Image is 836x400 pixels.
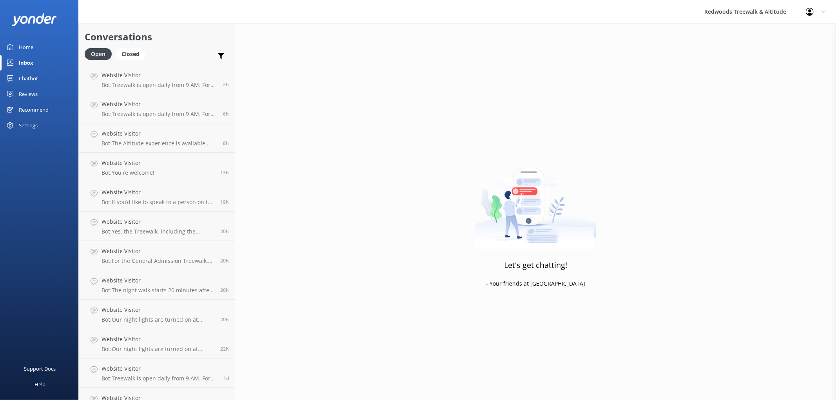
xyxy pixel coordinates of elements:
[85,48,112,60] div: Open
[85,29,229,44] h2: Conversations
[220,287,229,293] span: Sep 15 2025 06:03pm (UTC +12:00) Pacific/Auckland
[102,217,214,226] h4: Website Visitor
[102,316,214,323] p: Bot: Our night lights are turned on at sunset, and the night walk starts 20 minutes thereafter. W...
[79,329,235,358] a: Website VisitorBot:Our night lights are turned on at sunset and the night walk starts 20 minutes ...
[79,241,235,270] a: Website VisitorBot:For the General Admission Treewalk, you can arrive anytime from opening, which...
[19,118,38,133] div: Settings
[102,159,154,167] h4: Website Visitor
[116,48,145,60] div: Closed
[223,375,229,382] span: Sep 15 2025 02:13pm (UTC +12:00) Pacific/Auckland
[504,259,567,271] h3: Let's get chatting!
[220,346,229,352] span: Sep 15 2025 03:48pm (UTC +12:00) Pacific/Auckland
[102,228,214,235] p: Bot: Yes, the Treewalk, including the Redwoods Nightlights, is open on [DATE] from 11 AM.
[79,300,235,329] a: Website VisitorBot:Our night lights are turned on at sunset, and the night walk starts 20 minutes...
[24,361,56,376] div: Support Docs
[79,358,235,388] a: Website VisitorBot:Treewalk is open daily from 9 AM. For last ticket sold times, please check our...
[486,279,585,288] p: - Your friends at [GEOGRAPHIC_DATA]
[19,102,49,118] div: Recommend
[79,153,235,182] a: Website VisitorBot:You're welcome!13h
[102,306,214,314] h4: Website Visitor
[102,276,214,285] h4: Website Visitor
[102,81,217,89] p: Bot: Treewalk is open daily from 9 AM. For last ticket sold times, please check our website FAQs ...
[220,228,229,235] span: Sep 15 2025 06:43pm (UTC +12:00) Pacific/Auckland
[102,247,214,255] h4: Website Visitor
[102,110,217,118] p: Bot: Treewalk is open daily from 9 AM. For last ticket sold times, please check our website FAQs ...
[79,94,235,123] a: Website VisitorBot:Treewalk is open daily from 9 AM. For last ticket sold times, please check our...
[223,140,229,147] span: Sep 16 2025 06:12am (UTC +12:00) Pacific/Auckland
[102,335,214,344] h4: Website Visitor
[223,110,229,117] span: Sep 16 2025 07:49am (UTC +12:00) Pacific/Auckland
[220,316,229,323] span: Sep 15 2025 05:56pm (UTC +12:00) Pacific/Auckland
[475,151,596,249] img: artwork of a man stealing a conversation from at giant smartphone
[223,81,229,88] span: Sep 16 2025 12:17pm (UTC +12:00) Pacific/Auckland
[102,129,217,138] h4: Website Visitor
[116,49,149,58] a: Closed
[79,212,235,241] a: Website VisitorBot:Yes, the Treewalk, including the Redwoods Nightlights, is open on [DATE] from ...
[220,169,229,176] span: Sep 16 2025 01:06am (UTC +12:00) Pacific/Auckland
[19,71,38,86] div: Chatbot
[102,199,214,206] p: Bot: If you’d like to speak to a person on the Redwoods Treewalk & Altitude team, please call [PH...
[102,375,218,382] p: Bot: Treewalk is open daily from 9 AM. For last ticket sold times, please check our website FAQs ...
[34,376,45,392] div: Help
[102,364,218,373] h4: Website Visitor
[102,71,217,80] h4: Website Visitor
[102,287,214,294] p: Bot: The night walk starts 20 minutes after sunset. You can check sunset times at [URL][DOMAIN_NA...
[79,123,235,153] a: Website VisitorBot:The Altitude experience is available during the day only.8h
[102,169,154,176] p: Bot: You're welcome!
[220,199,229,205] span: Sep 15 2025 07:03pm (UTC +12:00) Pacific/Auckland
[19,55,33,71] div: Inbox
[220,257,229,264] span: Sep 15 2025 06:04pm (UTC +12:00) Pacific/Auckland
[79,270,235,300] a: Website VisitorBot:The night walk starts 20 minutes after sunset. You can check sunset times at [...
[102,346,214,353] p: Bot: Our night lights are turned on at sunset and the night walk starts 20 minutes thereafter. We...
[79,182,235,212] a: Website VisitorBot:If you’d like to speak to a person on the Redwoods Treewalk & Altitude team, p...
[19,39,33,55] div: Home
[102,100,217,109] h4: Website Visitor
[85,49,116,58] a: Open
[19,86,38,102] div: Reviews
[102,257,214,264] p: Bot: For the General Admission Treewalk, you can arrive anytime from opening, which is 9 AM.
[102,188,214,197] h4: Website Visitor
[12,13,57,26] img: yonder-white-logo.png
[79,65,235,94] a: Website VisitorBot:Treewalk is open daily from 9 AM. For last ticket sold times, please check our...
[102,140,217,147] p: Bot: The Altitude experience is available during the day only.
